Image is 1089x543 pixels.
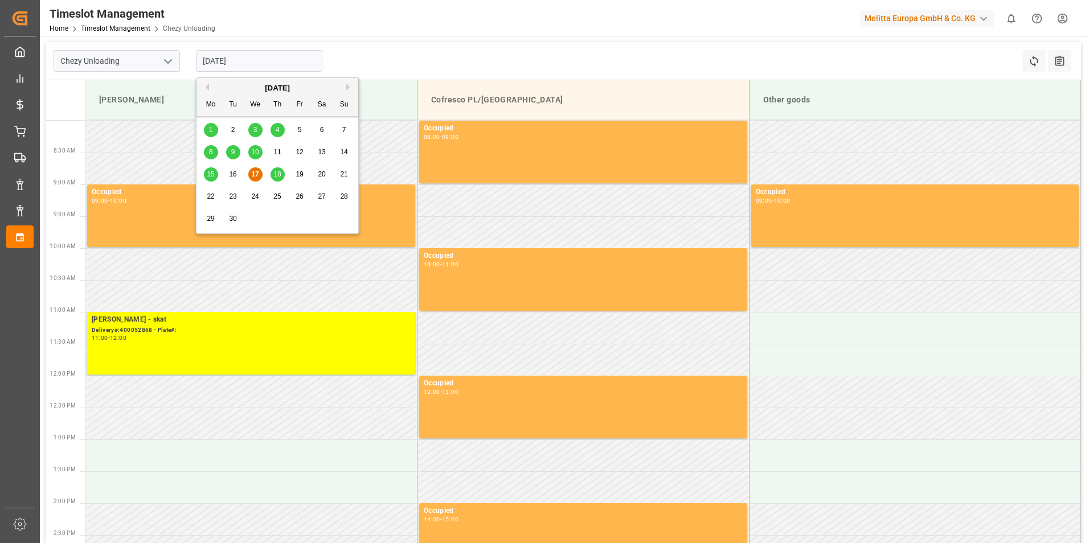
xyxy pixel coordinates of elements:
button: Next Month [346,84,353,90]
span: 9:30 AM [54,211,76,217]
span: 2 [231,126,235,134]
div: - [440,389,442,394]
div: Choose Wednesday, September 17th, 2025 [248,167,263,182]
span: 28 [340,192,347,200]
span: 2:30 PM [54,530,76,536]
div: 12:00 [110,335,126,340]
div: Choose Wednesday, September 10th, 2025 [248,145,263,159]
div: Th [271,98,285,112]
span: 15 [207,170,214,178]
div: 11:00 [442,262,458,267]
div: Choose Wednesday, September 3rd, 2025 [248,123,263,137]
div: Choose Wednesday, September 24th, 2025 [248,190,263,204]
div: 14:00 [424,517,440,522]
div: Choose Friday, September 26th, 2025 [293,190,307,204]
div: Occupied [756,187,1075,198]
button: show 0 new notifications [998,6,1024,31]
span: 10:30 AM [50,275,76,281]
span: 2:00 PM [54,498,76,504]
div: Choose Tuesday, September 16th, 2025 [226,167,240,182]
div: [DATE] [196,83,358,94]
span: 16 [229,170,236,178]
span: 12:00 PM [50,371,76,377]
span: 21 [340,170,347,178]
span: 4 [276,126,280,134]
div: Choose Sunday, September 14th, 2025 [337,145,351,159]
span: 12:30 PM [50,402,76,409]
div: Choose Sunday, September 28th, 2025 [337,190,351,204]
div: Choose Saturday, September 13th, 2025 [315,145,329,159]
span: 3 [253,126,257,134]
div: 15:00 [442,517,458,522]
span: 1 [209,126,213,134]
div: Occupied [424,250,743,262]
div: - [108,198,110,203]
span: 1:00 PM [54,434,76,441]
a: Home [50,24,68,32]
div: 11:00 [92,335,108,340]
div: Choose Friday, September 12th, 2025 [293,145,307,159]
span: 1:30 PM [54,466,76,472]
div: Melitta Europa GmbH & Co. KG [860,10,994,27]
div: Choose Thursday, September 4th, 2025 [271,123,285,137]
div: Choose Thursday, September 11th, 2025 [271,145,285,159]
div: Choose Friday, September 19th, 2025 [293,167,307,182]
div: 08:00 [424,134,440,139]
div: Choose Tuesday, September 30th, 2025 [226,212,240,226]
div: Choose Thursday, September 18th, 2025 [271,167,285,182]
div: - [772,198,773,203]
div: Choose Monday, September 15th, 2025 [204,167,218,182]
div: Delivery#:400052868 - Plate#: [92,326,411,335]
span: 11 [273,148,281,156]
div: Choose Saturday, September 6th, 2025 [315,123,329,137]
span: 11:00 AM [50,307,76,313]
span: 30 [229,215,236,223]
span: 14 [340,148,347,156]
span: 9:00 AM [54,179,76,186]
span: 26 [296,192,303,200]
div: Choose Saturday, September 20th, 2025 [315,167,329,182]
div: Choose Tuesday, September 2nd, 2025 [226,123,240,137]
div: Choose Monday, September 8th, 2025 [204,145,218,159]
div: 10:00 [424,262,440,267]
div: Timeslot Management [50,5,215,22]
div: Fr [293,98,307,112]
div: Other goods [759,89,1072,110]
div: 12:00 [424,389,440,394]
div: [PERSON_NAME] - skat [92,314,411,326]
div: - [440,134,442,139]
div: Mo [204,98,218,112]
div: Choose Monday, September 29th, 2025 [204,212,218,226]
div: month 2025-09 [200,119,355,230]
span: 12 [296,148,303,156]
div: [PERSON_NAME] [95,89,408,110]
span: 18 [273,170,281,178]
div: Choose Saturday, September 27th, 2025 [315,190,329,204]
div: Choose Thursday, September 25th, 2025 [271,190,285,204]
div: Choose Sunday, September 7th, 2025 [337,123,351,137]
div: Choose Tuesday, September 23rd, 2025 [226,190,240,204]
span: 25 [273,192,281,200]
span: 10 [251,148,259,156]
span: 27 [318,192,325,200]
div: Tu [226,98,240,112]
div: - [440,262,442,267]
div: Occupied [424,123,743,134]
div: Occupied [424,378,743,389]
span: 5 [298,126,302,134]
div: 13:00 [442,389,458,394]
div: Choose Tuesday, September 9th, 2025 [226,145,240,159]
input: DD-MM-YYYY [196,50,322,72]
span: 22 [207,192,214,200]
div: Choose Monday, September 1st, 2025 [204,123,218,137]
span: 24 [251,192,259,200]
div: Occupied [92,187,411,198]
button: Previous Month [202,84,209,90]
span: 8 [209,148,213,156]
div: Occupied [424,505,743,517]
span: 9 [231,148,235,156]
div: 09:00 [92,198,108,203]
span: 13 [318,148,325,156]
div: 09:00 [756,198,772,203]
button: open menu [159,52,176,70]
